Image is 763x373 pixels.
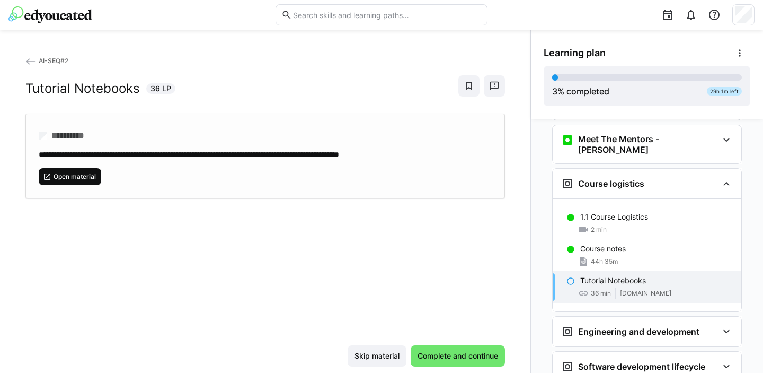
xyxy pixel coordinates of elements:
div: 29h 1m left [707,87,742,96]
span: Complete and continue [416,351,500,361]
button: Open material [39,168,101,185]
h3: Engineering and development [578,326,699,337]
input: Search skills and learning paths… [292,10,482,20]
h3: Meet The Mentors - [PERSON_NAME] [578,134,718,155]
span: 44h 35m [591,257,618,266]
span: Open material [52,172,97,181]
button: Skip material [348,345,406,367]
span: 3 [552,86,557,97]
h3: Course logistics [578,178,644,189]
span: Learning plan [544,47,606,59]
p: Course notes [580,244,626,254]
p: 1.1 Course Logistics [580,212,648,222]
h3: Software development lifecycle [578,361,705,372]
a: AI-SEQ#2 [25,57,68,65]
span: Skip material [353,351,401,361]
p: Tutorial Notebooks [580,275,646,286]
span: AI-SEQ#2 [39,57,68,65]
span: 36 min [591,289,611,298]
h2: Tutorial Notebooks [25,81,140,97]
div: % completed [552,85,609,98]
span: 36 LP [150,83,171,94]
button: Complete and continue [411,345,505,367]
span: 2 min [591,225,607,234]
span: [DOMAIN_NAME] [620,289,671,298]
